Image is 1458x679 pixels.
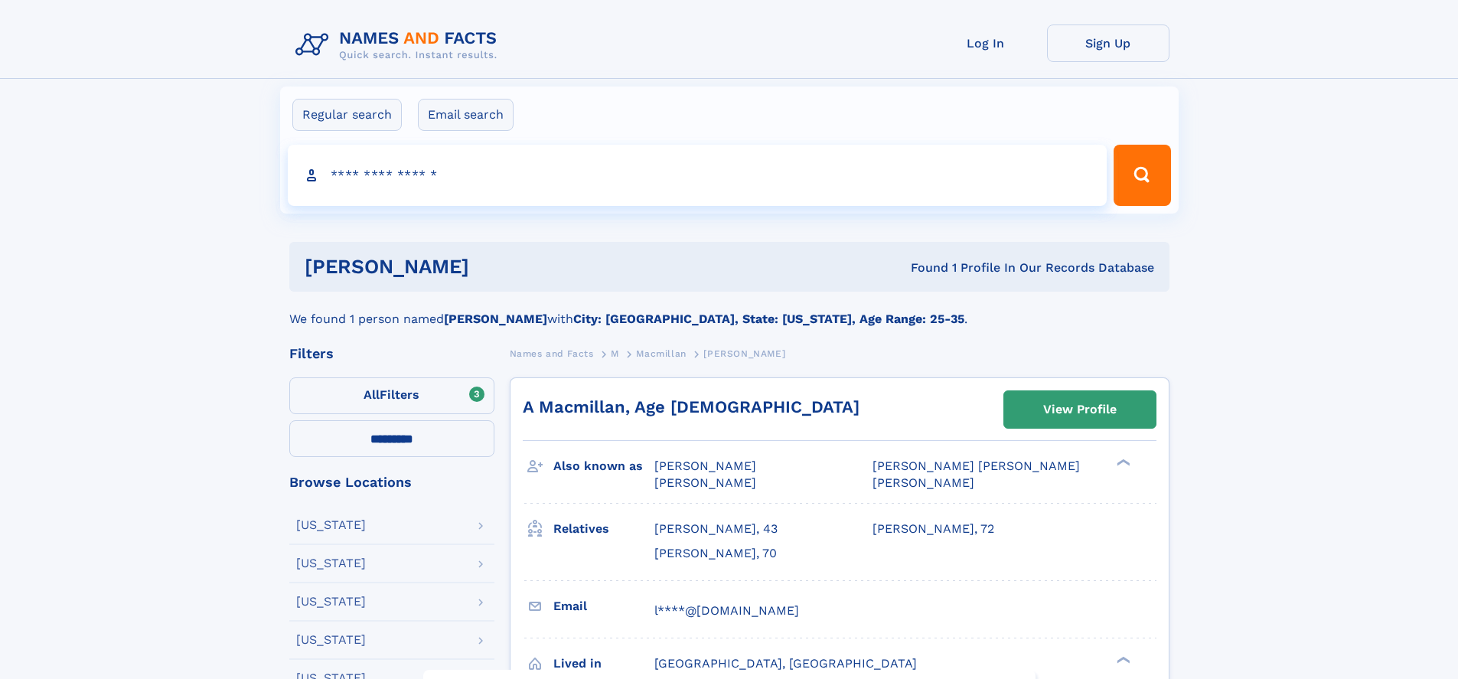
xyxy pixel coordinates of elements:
div: Found 1 Profile In Our Records Database [690,260,1154,276]
h1: [PERSON_NAME] [305,257,690,276]
span: [PERSON_NAME] [654,475,756,490]
label: Regular search [292,99,402,131]
button: Search Button [1114,145,1170,206]
span: [PERSON_NAME] [654,459,756,473]
input: search input [288,145,1107,206]
div: [US_STATE] [296,519,366,531]
span: [GEOGRAPHIC_DATA], [GEOGRAPHIC_DATA] [654,656,917,671]
a: Sign Up [1047,24,1169,62]
h3: Email [553,593,654,619]
div: View Profile [1043,392,1117,427]
b: City: [GEOGRAPHIC_DATA], State: [US_STATE], Age Range: 25-35 [573,312,964,326]
div: ❯ [1113,458,1131,468]
a: [PERSON_NAME], 43 [654,521,778,537]
label: Email search [418,99,514,131]
h3: Lived in [553,651,654,677]
h3: Relatives [553,516,654,542]
span: [PERSON_NAME] [PERSON_NAME] [873,459,1080,473]
span: All [364,387,380,402]
a: [PERSON_NAME], 70 [654,545,777,562]
div: [US_STATE] [296,634,366,646]
span: Macmillan [636,348,686,359]
a: Names and Facts [510,344,594,363]
span: M [611,348,619,359]
div: ❯ [1113,655,1131,664]
div: We found 1 person named with . [289,292,1169,328]
img: Logo Names and Facts [289,24,510,66]
a: Macmillan [636,344,686,363]
div: [US_STATE] [296,596,366,608]
div: Filters [289,347,494,361]
a: M [611,344,619,363]
label: Filters [289,377,494,414]
a: [PERSON_NAME], 72 [873,521,994,537]
a: Log In [925,24,1047,62]
a: View Profile [1004,391,1156,428]
h3: Also known as [553,453,654,479]
span: [PERSON_NAME] [873,475,974,490]
div: Browse Locations [289,475,494,489]
div: [US_STATE] [296,557,366,570]
a: A Macmillan, Age [DEMOGRAPHIC_DATA] [523,397,859,416]
b: [PERSON_NAME] [444,312,547,326]
span: [PERSON_NAME] [703,348,785,359]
